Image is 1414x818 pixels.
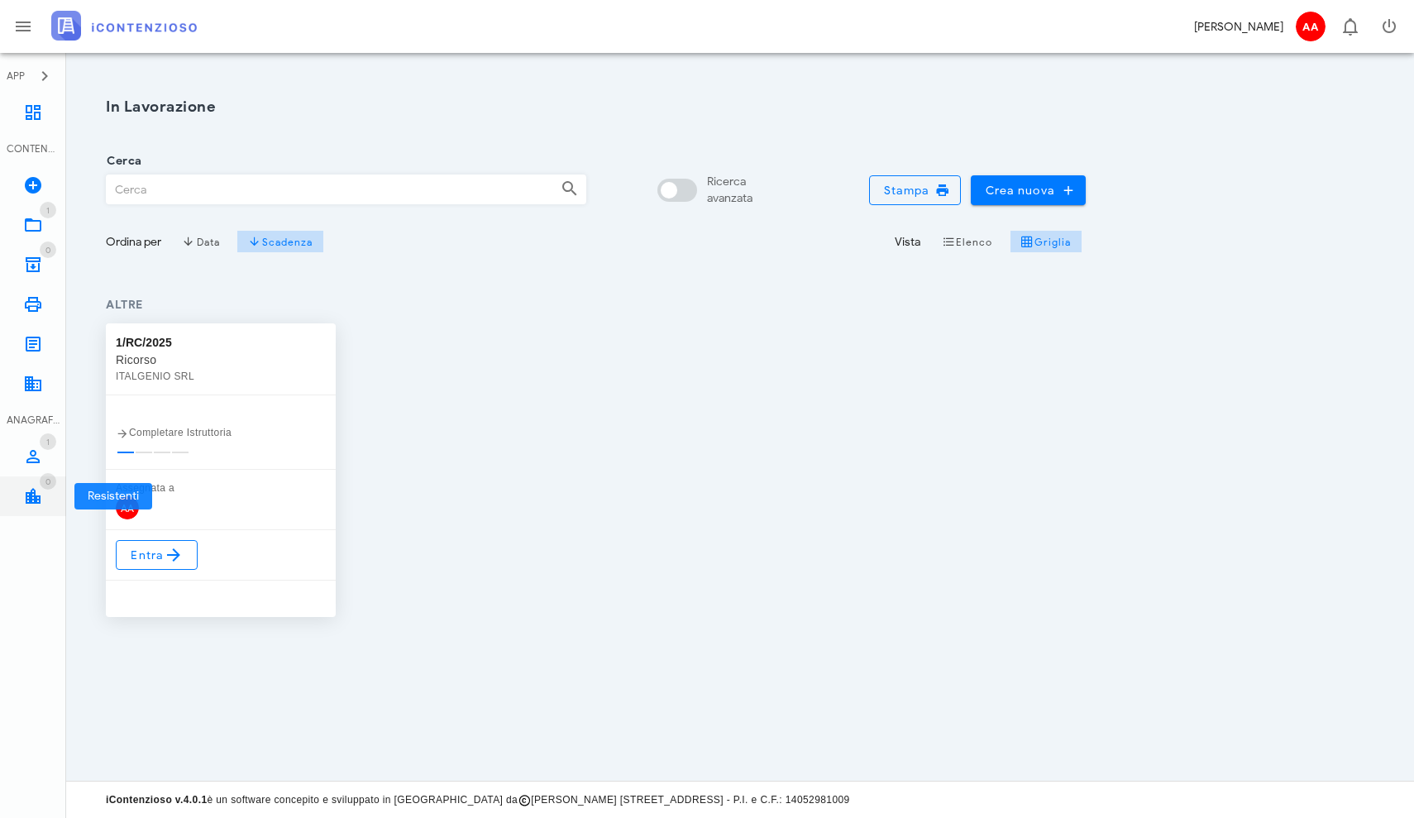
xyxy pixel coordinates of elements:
[895,233,920,251] div: Vista
[930,230,1003,253] button: Elenco
[116,540,198,570] a: Entra
[51,11,197,41] img: logo-text-2x.png
[1194,18,1283,36] div: [PERSON_NAME]
[45,476,50,487] span: 0
[116,424,326,441] div: Completare Istruttoria
[107,175,547,203] input: Cerca
[106,233,161,251] div: Ordina per
[707,174,752,207] div: Ricerca avanzata
[883,183,948,198] span: Stampa
[1330,7,1369,46] button: Distintivo
[171,230,231,253] button: Data
[116,496,139,519] span: AA
[984,183,1072,198] span: Crea nuova
[45,245,50,256] span: 0
[102,153,141,170] label: Cerca
[106,296,1086,313] h4: Altre
[40,433,56,450] span: Distintivo
[248,235,313,248] span: Scadenza
[116,480,326,496] div: Assegnata a
[1290,7,1330,46] button: AA
[1296,12,1326,41] span: AA
[7,413,60,428] div: ANAGRAFICA
[182,235,219,248] span: Data
[971,175,1086,205] button: Crea nuova
[130,545,184,565] span: Entra
[106,794,207,806] strong: iContenzioso v.4.0.1
[116,333,172,352] div: 1/RC/2025
[40,202,56,218] span: Distintivo
[942,235,993,248] span: Elenco
[40,242,56,258] span: Distintivo
[46,205,50,216] span: 1
[869,175,962,205] button: Stampa
[1010,230,1082,253] button: Griglia
[106,96,1086,118] h1: In Lavorazione
[7,141,60,156] div: CONTENZIOSO
[1020,235,1072,248] span: Griglia
[46,437,50,447] span: 1
[40,473,56,490] span: Distintivo
[237,230,324,253] button: Scadenza
[116,352,326,368] div: Ricorso
[116,368,326,385] div: ITALGENIO SRL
